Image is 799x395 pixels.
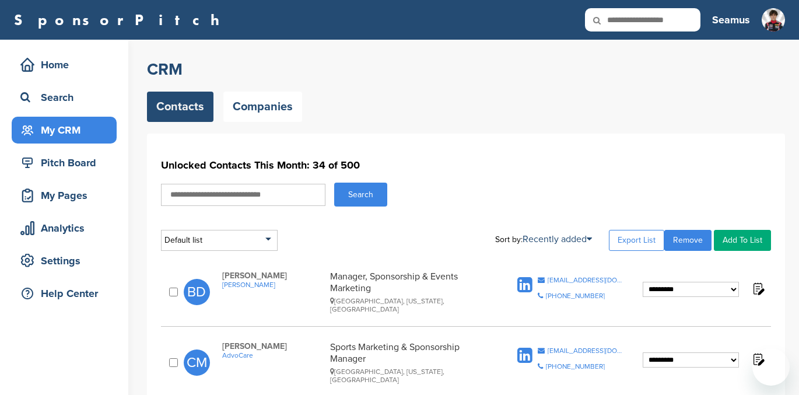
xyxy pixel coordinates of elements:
a: Export List [609,230,664,251]
iframe: Button to launch messaging window [752,348,790,386]
div: Settings [17,250,117,271]
img: Seamus pic [762,8,785,32]
div: Sports Marketing & Sponsorship Manager [330,341,491,384]
a: My Pages [12,182,117,209]
div: Pitch Board [17,152,117,173]
div: My Pages [17,185,117,206]
div: My CRM [17,120,117,141]
h1: Unlocked Contacts This Month: 34 of 500 [161,155,771,176]
span: BD [184,279,210,305]
button: Search [334,183,387,207]
span: CM [184,349,210,376]
a: Remove [664,230,712,251]
div: Home [17,54,117,75]
span: [PERSON_NAME] [222,271,324,281]
a: SponsorPitch [14,12,227,27]
img: Notes [751,352,765,366]
a: Contacts [147,92,213,122]
a: Pitch Board [12,149,117,176]
div: Sort by: [495,235,592,244]
a: Seamus [712,7,750,33]
h3: Seamus [712,12,750,28]
div: Manager, Sponsorship & Events Marketing [330,271,491,313]
a: Search [12,84,117,111]
div: [PHONE_NUMBER] [546,292,605,299]
div: [GEOGRAPHIC_DATA], [US_STATE], [GEOGRAPHIC_DATA] [330,297,491,313]
div: Default list [161,230,278,251]
div: Analytics [17,218,117,239]
a: Companies [223,92,302,122]
div: Help Center [17,283,117,304]
a: My CRM [12,117,117,144]
a: Help Center [12,280,117,307]
a: Analytics [12,215,117,242]
a: Home [12,51,117,78]
div: [EMAIL_ADDRESS][DOMAIN_NAME] [548,347,625,354]
span: [PERSON_NAME] [222,341,324,351]
h2: CRM [147,59,785,80]
div: [GEOGRAPHIC_DATA], [US_STATE], [GEOGRAPHIC_DATA] [330,368,491,384]
a: [PERSON_NAME] [222,281,324,289]
a: Add To List [714,230,771,251]
div: [EMAIL_ADDRESS][DOMAIN_NAME] [548,277,625,284]
div: Search [17,87,117,108]
a: Settings [12,247,117,274]
img: Notes [751,281,765,296]
a: AdvoCare [222,351,324,359]
a: Recently added [523,233,592,245]
div: [PHONE_NUMBER] [546,363,605,370]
